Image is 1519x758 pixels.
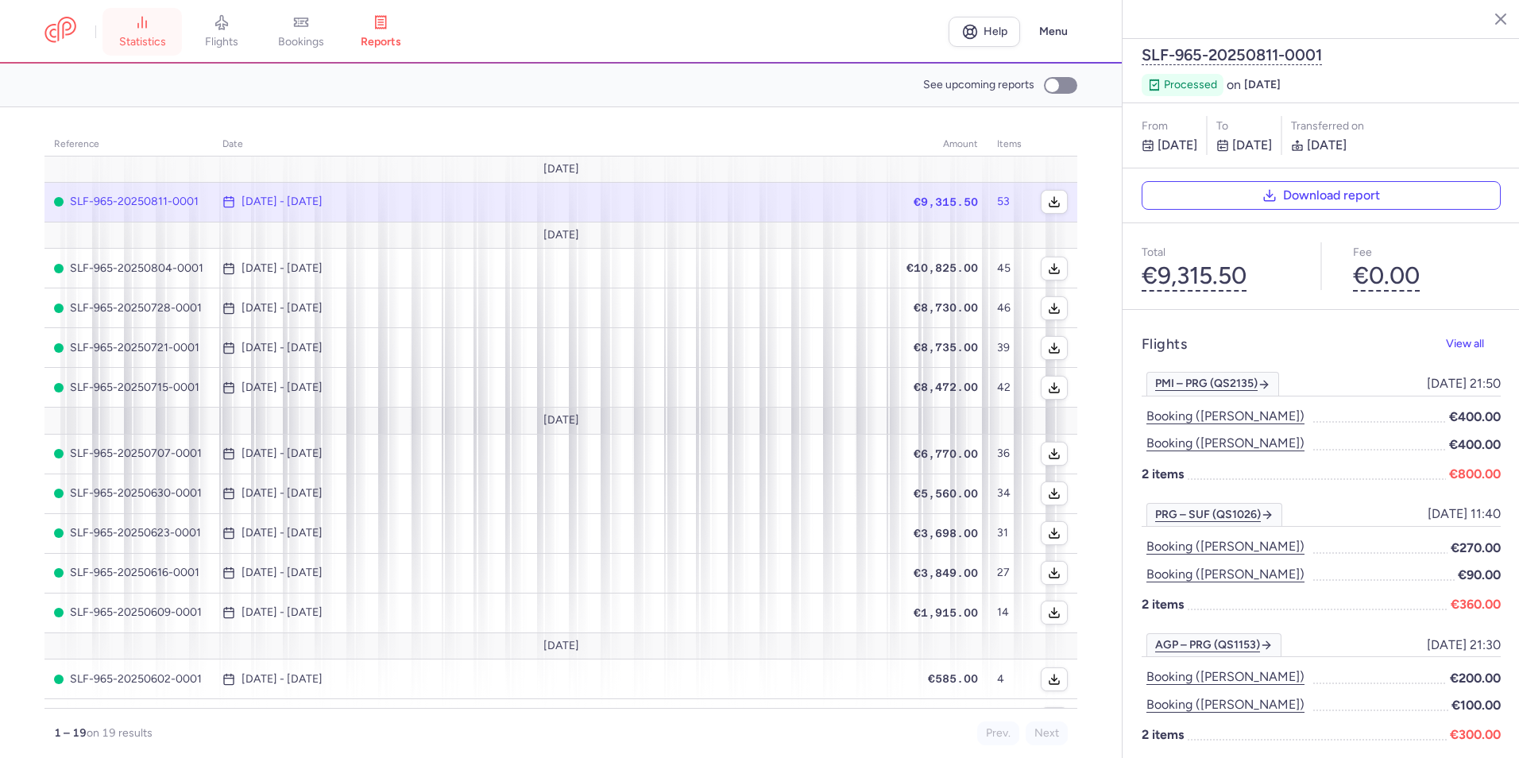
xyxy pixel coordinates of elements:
span: €6,770.00 [914,447,978,460]
a: reports [341,14,420,49]
time: [DATE] - [DATE] [242,487,323,500]
button: View all [1429,329,1501,360]
td: 42 [988,368,1031,408]
span: [DATE] [543,163,579,176]
td: 4 [988,659,1031,699]
td: 14 [988,593,1031,632]
button: Booking ([PERSON_NAME]) [1142,536,1309,557]
td: 46 [988,288,1031,328]
p: [DATE] [1291,136,1501,155]
span: SLF-965-20250616-0001 [54,567,203,579]
button: Next [1026,721,1068,745]
span: [DATE] 11:40 [1428,507,1501,521]
span: SLF-965-20250811-0001 [54,195,203,208]
button: Booking ([PERSON_NAME]) [1142,433,1309,454]
span: €800.00 [1449,464,1501,484]
span: SLF-965-20250609-0001 [54,606,203,619]
a: CitizenPlane red outlined logo [44,17,76,46]
span: €585.00 [928,672,978,685]
span: flights [205,35,238,49]
span: [DATE] [1244,79,1281,91]
span: €90.00 [1458,565,1501,585]
td: 27 [988,553,1031,593]
td: 31 [988,513,1031,553]
span: €3,849.00 [914,567,978,579]
div: on [1142,74,1281,96]
span: on 19 results [87,726,153,740]
p: 2 items [1142,464,1501,484]
span: reports [361,35,401,49]
span: SLF-965-20250707-0001 [54,447,203,460]
span: €8,730.00 [914,301,978,314]
span: €8,472.00 [914,381,978,393]
td: 34 [988,474,1031,513]
span: [DATE] [543,229,579,242]
span: SLF-965-20250715-0001 [54,381,203,394]
span: [DATE] [543,414,579,427]
time: [DATE] - [DATE] [242,527,323,539]
span: SLF-965-20250804-0001 [54,262,203,275]
a: Help [949,17,1020,47]
span: [DATE] 21:30 [1427,638,1501,652]
span: bookings [278,35,324,49]
span: €10,825.00 [906,261,978,274]
td: 1 [988,699,1031,739]
span: [DATE] [543,640,579,652]
td: 39 [988,328,1031,368]
time: [DATE] - [DATE] [242,673,323,686]
span: View all [1446,338,1484,350]
button: Download report [1142,181,1501,210]
span: €400.00 [1449,407,1501,427]
time: [DATE] - [DATE] [242,447,323,460]
span: processed [1164,77,1217,93]
span: SLF-965-20250623-0001 [54,527,203,539]
p: [DATE] [1216,136,1272,155]
span: €300.00 [1450,725,1501,744]
a: AGP – PRG (QS1153) [1146,633,1281,657]
time: [DATE] - [DATE] [242,302,323,315]
span: SLF-965-20250721-0001 [54,342,203,354]
a: flights [182,14,261,49]
span: [DATE] 21:50 [1427,377,1501,391]
span: €1,915.00 [914,606,978,619]
button: Prev. [977,721,1019,745]
span: SLF-965-20250630-0001 [54,487,203,500]
td: 53 [988,182,1031,222]
p: Total [1142,242,1289,262]
th: date [213,133,897,157]
span: SLF-965-20250602-0001 [54,673,203,686]
p: [DATE] [1142,136,1197,155]
time: [DATE] - [DATE] [242,381,323,394]
time: [DATE] - [DATE] [242,262,323,275]
span: See upcoming reports [923,79,1034,91]
p: 2 items [1142,725,1501,744]
span: SLF-965-20250728-0001 [54,302,203,315]
p: to [1216,116,1272,136]
span: €100.00 [1451,695,1501,715]
span: €3,698.00 [914,527,978,539]
div: Transferred on [1291,116,1501,136]
p: Fee [1353,242,1501,262]
span: €400.00 [1449,435,1501,454]
button: €0.00 [1353,262,1420,290]
span: €8,735.00 [914,341,978,354]
time: [DATE] - [DATE] [242,342,323,354]
time: [DATE] - [DATE] [242,195,323,208]
button: Menu [1030,17,1077,47]
span: €200.00 [1450,668,1501,688]
th: reference [44,133,213,157]
a: PRG – SUF (QS1026) [1146,503,1282,527]
button: Booking ([PERSON_NAME]) [1142,694,1309,715]
span: €9,315.50 [914,195,978,208]
span: €270.00 [1451,538,1501,558]
a: bookings [261,14,341,49]
button: €9,315.50 [1142,262,1247,290]
th: items [988,133,1031,157]
h4: Flights [1142,335,1187,354]
span: €5,560.00 [914,487,978,500]
button: Booking ([PERSON_NAME]) [1142,406,1309,427]
span: statistics [119,35,166,49]
p: 2 items [1142,594,1501,614]
a: statistics [102,14,182,49]
a: PMI – PRG (QS2135) [1146,372,1279,396]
